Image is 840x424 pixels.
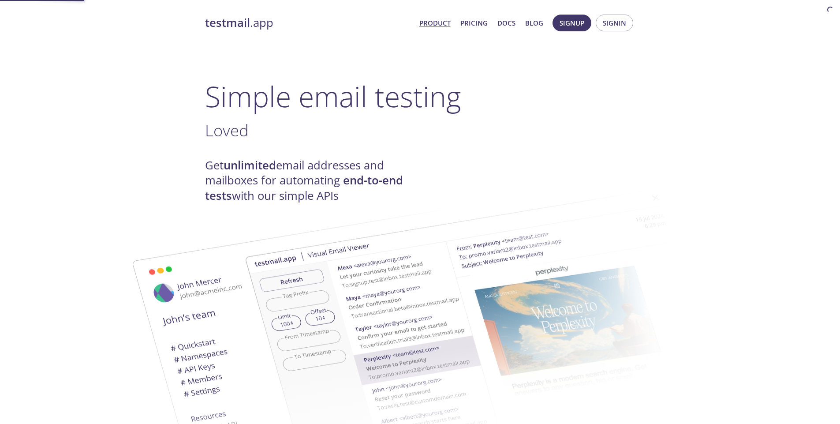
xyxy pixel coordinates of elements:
[205,15,250,30] strong: testmail
[525,17,543,29] a: Blog
[419,17,451,29] a: Product
[224,158,276,173] strong: unlimited
[205,119,249,141] span: Loved
[553,15,591,31] button: Signup
[205,173,403,203] strong: end-to-end tests
[603,17,626,29] span: Signin
[460,17,488,29] a: Pricing
[205,15,412,30] a: testmail.app
[205,158,420,203] h4: Get email addresses and mailboxes for automating with our simple APIs
[497,17,515,29] a: Docs
[205,79,635,113] h1: Simple email testing
[596,15,633,31] button: Signin
[560,17,584,29] span: Signup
